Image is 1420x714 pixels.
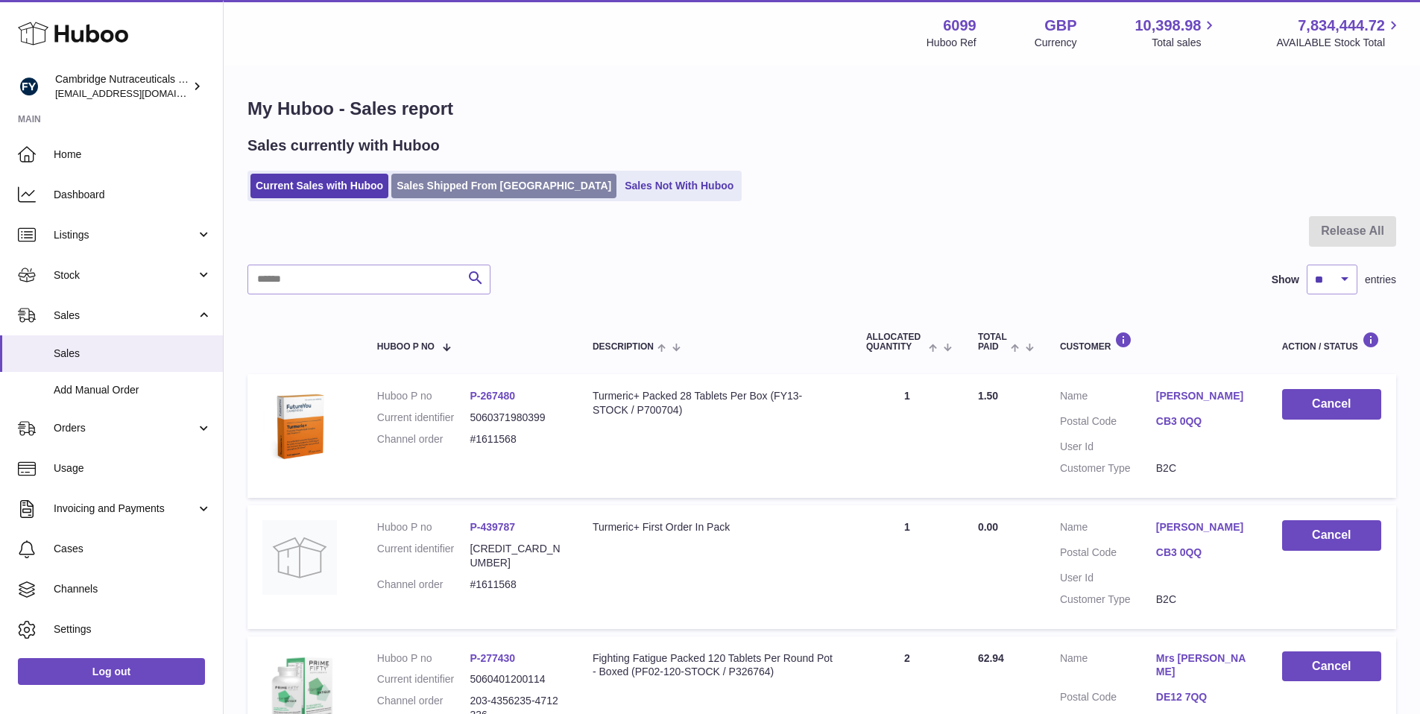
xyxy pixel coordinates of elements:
[1282,520,1381,551] button: Cancel
[377,672,470,686] dt: Current identifier
[1060,651,1156,683] dt: Name
[262,520,337,595] img: no-photo.jpg
[1365,273,1396,287] span: entries
[978,521,998,533] span: 0.00
[377,432,470,446] dt: Channel order
[1060,461,1156,476] dt: Customer Type
[1156,461,1252,476] dd: B2C
[1156,389,1252,403] a: [PERSON_NAME]
[1156,690,1252,704] a: DE12 7QQ
[470,432,563,446] dd: #1611568
[1135,16,1218,50] a: 10,398.98 Total sales
[593,342,654,352] span: Description
[470,652,515,664] a: P-277430
[247,136,440,156] h2: Sales currently with Huboo
[1060,690,1156,708] dt: Postal Code
[54,622,212,636] span: Settings
[55,72,189,101] div: Cambridge Nutraceuticals Ltd
[1282,651,1381,682] button: Cancel
[54,383,212,397] span: Add Manual Order
[1282,389,1381,420] button: Cancel
[470,672,563,686] dd: 5060401200114
[54,268,196,282] span: Stock
[1272,273,1299,287] label: Show
[1044,16,1076,36] strong: GBP
[377,389,470,403] dt: Huboo P no
[1060,440,1156,454] dt: User Id
[54,188,212,202] span: Dashboard
[1060,414,1156,432] dt: Postal Code
[377,411,470,425] dt: Current identifier
[54,461,212,476] span: Usage
[377,651,470,666] dt: Huboo P no
[391,174,616,198] a: Sales Shipped From [GEOGRAPHIC_DATA]
[1156,414,1252,429] a: CB3 0QQ
[1156,546,1252,560] a: CB3 0QQ
[1152,36,1218,50] span: Total sales
[470,411,563,425] dd: 5060371980399
[943,16,976,36] strong: 6099
[1060,520,1156,538] dt: Name
[1135,16,1201,36] span: 10,398.98
[866,332,925,352] span: ALLOCATED Quantity
[54,228,196,242] span: Listings
[377,542,470,570] dt: Current identifier
[1060,332,1252,352] div: Customer
[55,87,219,99] span: [EMAIL_ADDRESS][DOMAIN_NAME]
[1060,389,1156,407] dt: Name
[1060,546,1156,563] dt: Postal Code
[18,75,40,98] img: huboo@camnutra.com
[1156,520,1252,534] a: [PERSON_NAME]
[54,309,196,323] span: Sales
[377,342,435,352] span: Huboo P no
[1298,16,1385,36] span: 7,834,444.72
[1060,593,1156,607] dt: Customer Type
[54,421,196,435] span: Orders
[927,36,976,50] div: Huboo Ref
[593,651,836,680] div: Fighting Fatigue Packed 120 Tablets Per Round Pot - Boxed (PF02-120-STOCK / P326764)
[470,521,515,533] a: P-439787
[1035,36,1077,50] div: Currency
[54,582,212,596] span: Channels
[978,652,1004,664] span: 62.94
[54,148,212,162] span: Home
[978,332,1007,352] span: Total paid
[470,390,515,402] a: P-267480
[1276,16,1402,50] a: 7,834,444.72 AVAILABLE Stock Total
[593,520,836,534] div: Turmeric+ First Order In Pack
[978,390,998,402] span: 1.50
[851,374,963,498] td: 1
[377,578,470,592] dt: Channel order
[262,389,337,464] img: 60991619191506.png
[1060,571,1156,585] dt: User Id
[619,174,739,198] a: Sales Not With Huboo
[1156,651,1252,680] a: Mrs [PERSON_NAME]
[593,389,836,417] div: Turmeric+ Packed 28 Tablets Per Box (FY13-STOCK / P700704)
[247,97,1396,121] h1: My Huboo - Sales report
[470,542,563,570] dd: [CREDIT_CARD_NUMBER]
[470,578,563,592] dd: #1611568
[54,502,196,516] span: Invoicing and Payments
[1282,332,1381,352] div: Action / Status
[1156,593,1252,607] dd: B2C
[54,347,212,361] span: Sales
[250,174,388,198] a: Current Sales with Huboo
[54,542,212,556] span: Cases
[851,505,963,629] td: 1
[1276,36,1402,50] span: AVAILABLE Stock Total
[18,658,205,685] a: Log out
[377,520,470,534] dt: Huboo P no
